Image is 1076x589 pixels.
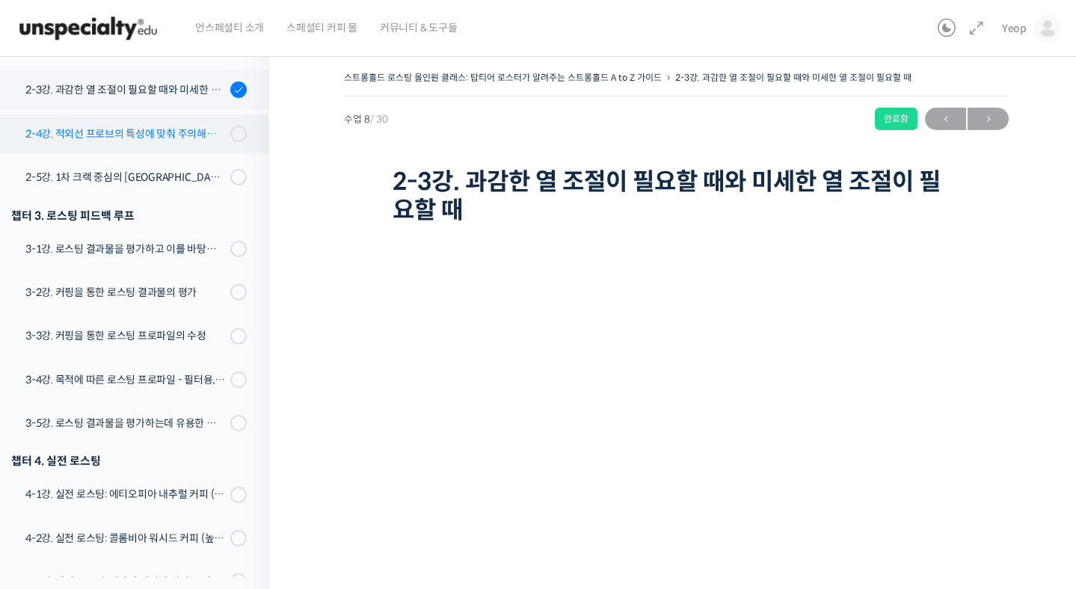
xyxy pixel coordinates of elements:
span: Yeop [1002,22,1027,35]
a: 다음→ [968,108,1009,130]
div: 2-5강. 1차 크랙 중심의 [GEOGRAPHIC_DATA]에 관하여 [25,169,226,185]
div: 3-5강. 로스팅 결과물을 평가하는데 유용한 팁들 - 연수를 활용한 커핑, 커핑용 분쇄도 찾기, 로스트 레벨에 따른 QC 등 [25,415,226,431]
span: 홈 [47,487,56,499]
span: / 30 [370,113,388,126]
a: 홈 [4,465,99,502]
div: 완료함 [875,108,917,130]
a: 2-3강. 과감한 열 조절이 필요할 때와 미세한 열 조절이 필요할 때 [675,72,911,83]
div: 챕터 3. 로스팅 피드백 루프 [11,206,247,226]
div: 4-2강. 실전 로스팅: 콜롬비아 워시드 커피 (높은 밀도와 수분율 때문에 1차 크랙에서 많은 수분을 방출하는 경우) [25,530,226,546]
a: 스트롱홀드 로스팅 올인원 클래스: 탑티어 로스터가 알려주는 스트롱홀드 A to Z 가이드 [344,72,662,83]
div: 챕터 4. 실전 로스팅 [11,451,247,471]
div: 3-4강. 목적에 따른 로스팅 프로파일 - 필터용, 에스프레소용 [25,371,226,388]
div: 2-3강. 과감한 열 조절이 필요할 때와 미세한 열 조절이 필요할 때 [25,81,226,98]
a: 설정 [193,465,287,502]
a: 대화 [99,465,193,502]
div: 3-3강. 커핑을 통한 로스팅 프로파일의 수정 [25,327,226,344]
span: → [968,109,1009,129]
div: 3-2강. 커핑을 통한 로스팅 결과물의 평가 [25,284,226,300]
span: 설정 [231,487,249,499]
a: ←이전 [925,108,966,130]
span: ← [925,109,966,129]
span: 수업 8 [344,114,388,124]
div: 3-1강. 로스팅 결과물을 평가하고 이를 바탕으로 프로파일을 설계하는 방법 [25,241,226,257]
h1: 2-3강. 과감한 열 조절이 필요할 때와 미세한 열 조절이 필요할 때 [393,167,961,225]
div: 4-1강. 실전 로스팅: 에티오피아 내추럴 커피 (당분이 많이 포함되어 있고 색이 고르지 않은 경우) [25,486,226,502]
div: 2-4강. 적외선 프로브의 특성에 맞춰 주의해야 할 점들 [25,126,226,142]
span: 대화 [137,488,155,500]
